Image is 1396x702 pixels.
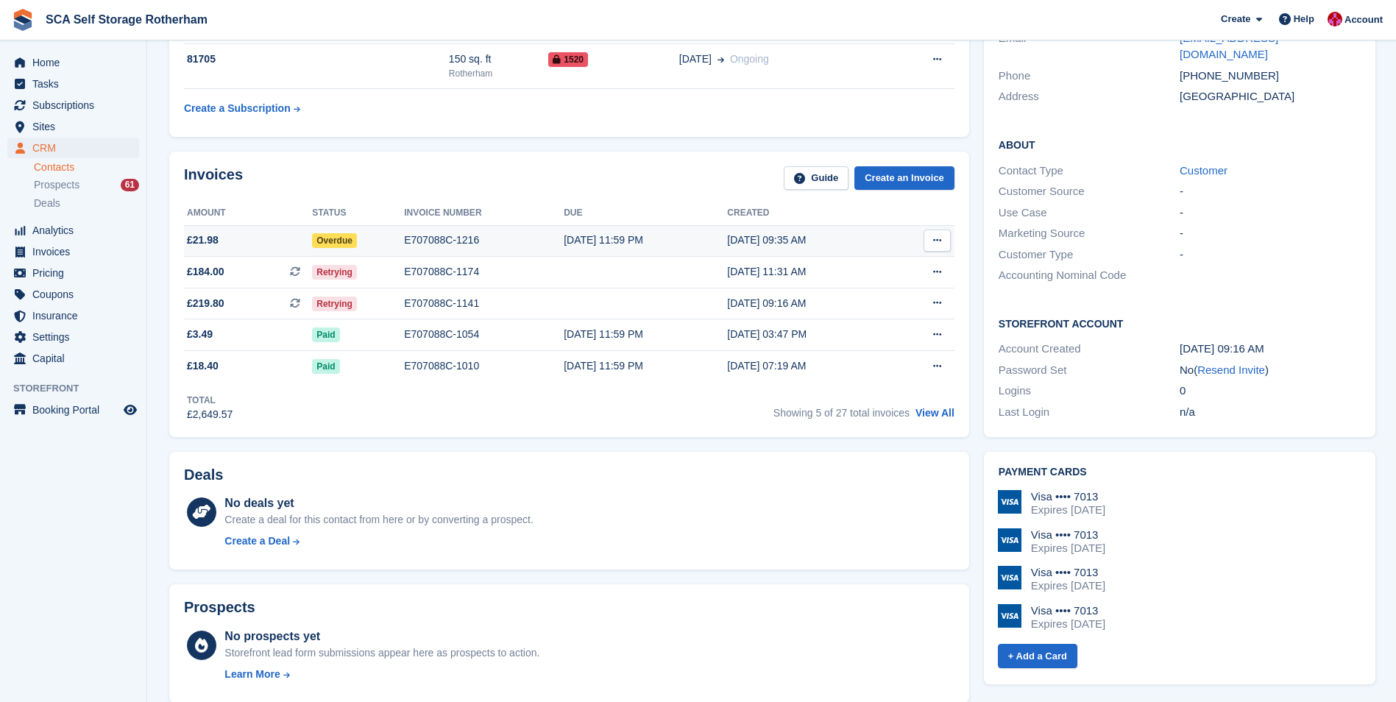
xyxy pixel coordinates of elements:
[224,494,533,512] div: No deals yet
[7,220,139,241] a: menu
[32,263,121,283] span: Pricing
[187,327,213,342] span: £3.49
[40,7,213,32] a: SCA Self Storage Rotherham
[312,327,339,342] span: Paid
[121,179,139,191] div: 61
[224,645,539,661] div: Storefront lead form submissions appear here as prospects to action.
[187,394,233,407] div: Total
[1031,617,1105,631] div: Expires [DATE]
[184,467,223,483] h2: Deals
[564,233,727,248] div: [DATE] 11:59 PM
[1197,364,1265,376] a: Resend Invite
[34,178,79,192] span: Prospects
[727,264,890,280] div: [DATE] 11:31 AM
[727,296,890,311] div: [DATE] 09:16 AM
[184,202,312,225] th: Amount
[12,9,34,31] img: stora-icon-8386f47178a22dfd0bd8f6a31ec36ba5ce8667c1dd55bd0f319d3a0aa187defe.svg
[998,604,1021,628] img: Visa Logo
[915,407,954,419] a: View All
[1180,383,1361,400] div: 0
[224,533,290,549] div: Create a Deal
[999,183,1180,200] div: Customer Source
[187,407,233,422] div: £2,649.57
[1180,404,1361,421] div: n/a
[7,95,139,116] a: menu
[7,52,139,73] a: menu
[1194,364,1269,376] span: ( )
[1031,490,1105,503] div: Visa •••• 7013
[999,404,1180,421] div: Last Login
[727,358,890,374] div: [DATE] 07:19 AM
[449,52,548,67] div: 150 sq. ft
[32,327,121,347] span: Settings
[121,401,139,419] a: Preview store
[187,358,219,374] span: £18.40
[1180,88,1361,105] div: [GEOGRAPHIC_DATA]
[999,30,1180,63] div: Email
[1031,604,1105,617] div: Visa •••• 7013
[1180,225,1361,242] div: -
[312,359,339,374] span: Paid
[1180,247,1361,263] div: -
[1294,12,1314,26] span: Help
[404,264,564,280] div: E707088C-1174
[7,263,139,283] a: menu
[7,138,139,158] a: menu
[1031,542,1105,555] div: Expires [DATE]
[564,358,727,374] div: [DATE] 11:59 PM
[1180,68,1361,85] div: [PHONE_NUMBER]
[773,407,910,419] span: Showing 5 of 27 total invoices
[312,233,357,248] span: Overdue
[998,644,1077,668] a: + Add a Card
[7,348,139,369] a: menu
[727,233,890,248] div: [DATE] 09:35 AM
[1180,205,1361,221] div: -
[1180,362,1361,379] div: No
[1031,566,1105,579] div: Visa •••• 7013
[32,52,121,73] span: Home
[854,166,954,191] a: Create an Invoice
[1180,164,1227,177] a: Customer
[1180,341,1361,358] div: [DATE] 09:16 AM
[32,95,121,116] span: Subscriptions
[184,52,449,67] div: 81705
[404,233,564,248] div: E707088C-1216
[1031,503,1105,517] div: Expires [DATE]
[32,220,121,241] span: Analytics
[7,74,139,94] a: menu
[34,177,139,193] a: Prospects 61
[999,225,1180,242] div: Marketing Source
[34,160,139,174] a: Contacts
[224,667,539,682] a: Learn More
[1031,579,1105,592] div: Expires [DATE]
[224,512,533,528] div: Create a deal for this contact from here or by converting a prospect.
[32,241,121,262] span: Invoices
[404,296,564,311] div: E707088C-1141
[7,116,139,137] a: menu
[727,202,890,225] th: Created
[32,74,121,94] span: Tasks
[564,327,727,342] div: [DATE] 11:59 PM
[32,284,121,305] span: Coupons
[34,196,60,210] span: Deals
[999,137,1361,152] h2: About
[34,196,139,211] a: Deals
[184,166,243,191] h2: Invoices
[312,297,357,311] span: Retrying
[32,305,121,326] span: Insurance
[312,202,404,225] th: Status
[187,296,224,311] span: £219.80
[999,247,1180,263] div: Customer Type
[999,68,1180,85] div: Phone
[224,667,280,682] div: Learn More
[1221,12,1250,26] span: Create
[7,400,139,420] a: menu
[999,316,1361,330] h2: Storefront Account
[224,533,533,549] a: Create a Deal
[184,95,300,122] a: Create a Subscription
[32,348,121,369] span: Capital
[998,566,1021,589] img: Visa Logo
[224,628,539,645] div: No prospects yet
[404,202,564,225] th: Invoice number
[312,265,357,280] span: Retrying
